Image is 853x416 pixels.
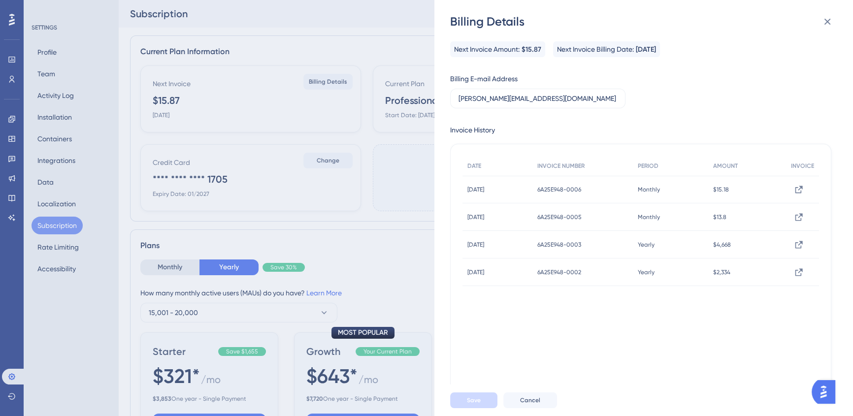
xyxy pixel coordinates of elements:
[638,162,658,170] span: PERIOD
[537,241,581,249] span: 6A25E948-0003
[450,392,497,408] button: Save
[467,186,484,193] span: [DATE]
[467,241,484,249] span: [DATE]
[467,396,481,404] span: Save
[638,241,655,249] span: Yearly
[450,73,518,85] div: Billing E-mail Address
[503,392,557,408] button: Cancel
[713,241,731,249] span: $4,668
[467,268,484,276] span: [DATE]
[537,268,581,276] span: 6A25E948-0002
[522,44,541,56] span: $15.87
[450,124,495,136] div: Invoice History
[636,44,656,56] span: [DATE]
[467,213,484,221] span: [DATE]
[713,268,730,276] span: $2,334
[557,43,634,55] span: Next Invoice Billing Date:
[537,213,582,221] span: 6A25E948-0005
[713,186,729,193] span: $15.18
[713,213,726,221] span: $13.8
[537,186,581,193] span: 6A25E948-0006
[812,377,841,407] iframe: UserGuiding AI Assistant Launcher
[454,43,520,55] span: Next Invoice Amount:
[638,213,660,221] span: Monthly
[791,162,814,170] span: INVOICE
[450,14,839,30] div: Billing Details
[537,162,585,170] span: INVOICE NUMBER
[467,162,481,170] span: DATE
[713,162,738,170] span: AMOUNT
[638,186,660,193] span: Monthly
[638,268,655,276] span: Yearly
[459,93,617,104] input: E-mail
[520,396,540,404] span: Cancel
